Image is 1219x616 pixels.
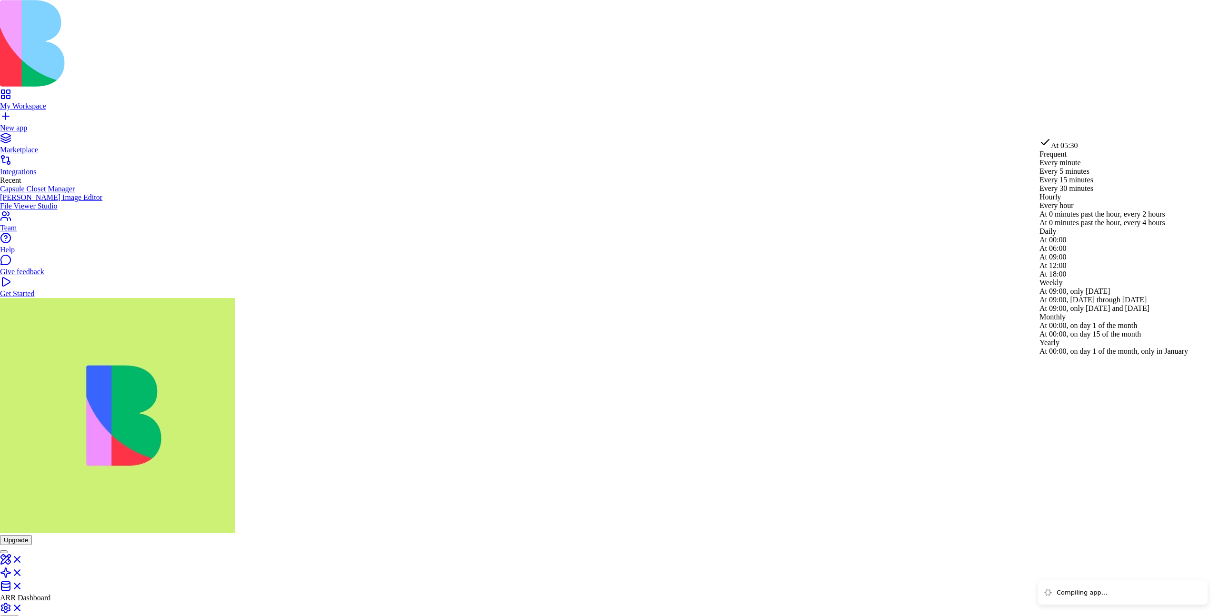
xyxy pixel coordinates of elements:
span: At 09:00, [DATE] through [DATE] [1039,296,1147,304]
div: Daily [1039,227,1188,236]
span: At 00:00, on day 15 of the month [1039,330,1141,338]
div: Frequent [1039,150,1188,159]
span: Every 30 minutes [1039,184,1093,192]
span: At 09:00, only [DATE] [1039,287,1110,295]
span: At 00:00, on day 1 of the month [1039,321,1137,329]
span: At 18:00 [1039,270,1066,278]
span: Every 15 minutes [1039,176,1093,184]
span: At 05:30 [1051,141,1078,149]
span: At 00:00, on day 1 of the month, only in January [1039,347,1188,355]
span: Every hour [1039,201,1074,209]
div: Hourly [1039,193,1188,201]
span: At 0 minutes past the hour, every 4 hours [1039,219,1165,227]
div: Weekly [1039,278,1188,287]
span: Every minute [1039,159,1081,167]
span: At 06:00 [1039,244,1066,252]
span: At 09:00, only [DATE] and [DATE] [1039,304,1149,312]
span: At 00:00 [1039,236,1066,244]
span: At 09:00 [1039,253,1066,261]
div: Yearly [1039,338,1188,347]
span: Every 5 minutes [1039,167,1089,175]
div: Monthly [1039,313,1188,321]
span: At 12:00 [1039,261,1066,269]
span: At 0 minutes past the hour, every 2 hours [1039,210,1165,218]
